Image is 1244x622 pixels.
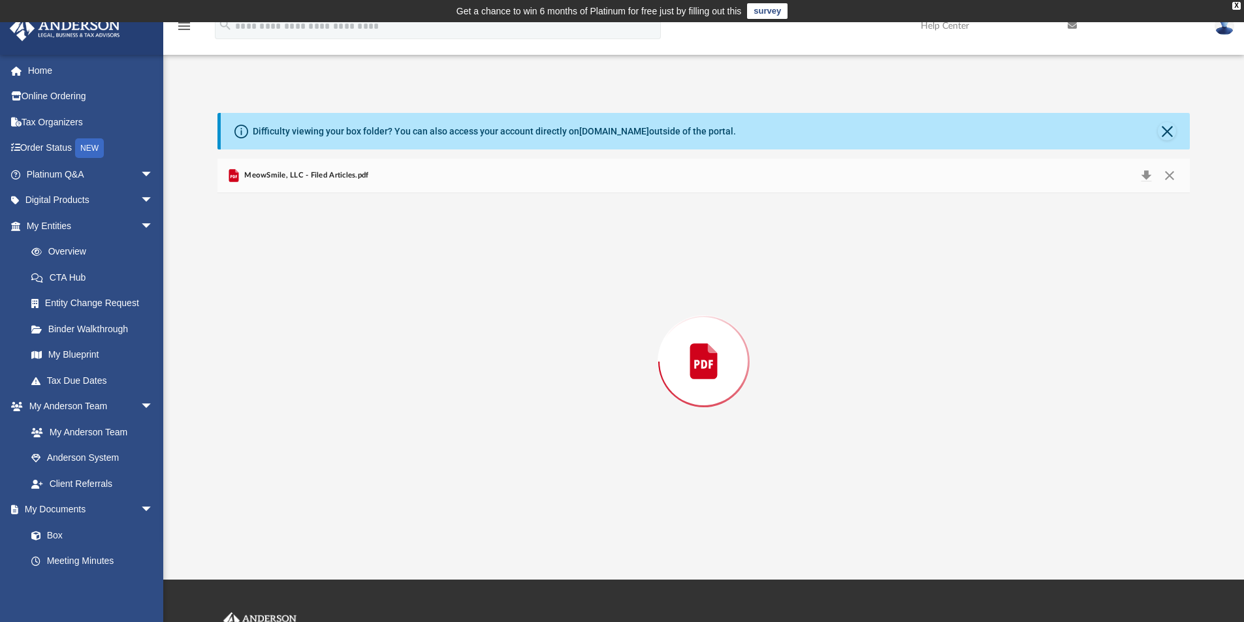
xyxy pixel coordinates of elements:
a: Forms Library [18,574,160,600]
a: Box [18,522,160,548]
span: arrow_drop_down [140,161,167,188]
a: My Anderson Team [18,419,160,445]
a: Tax Due Dates [18,367,173,394]
a: Meeting Minutes [18,548,167,574]
a: Anderson System [18,445,167,471]
span: MeowSmile, LLC - Filed Articles.pdf [242,170,369,181]
a: My Documentsarrow_drop_down [9,497,167,523]
a: Overview [18,239,173,265]
a: My Anderson Teamarrow_drop_down [9,394,167,420]
div: close [1232,2,1241,10]
i: menu [176,18,192,34]
button: Download [1134,166,1158,185]
img: User Pic [1215,16,1234,35]
span: arrow_drop_down [140,213,167,240]
a: My Blueprint [18,342,167,368]
div: Difficulty viewing your box folder? You can also access your account directly on outside of the p... [253,125,736,138]
a: Platinum Q&Aarrow_drop_down [9,161,173,187]
a: survey [747,3,788,19]
a: Binder Walkthrough [18,316,173,342]
img: Anderson Advisors Platinum Portal [6,16,124,41]
button: Close [1158,122,1176,140]
a: Entity Change Request [18,290,173,317]
span: arrow_drop_down [140,497,167,523]
a: Client Referrals [18,471,167,497]
span: arrow_drop_down [140,394,167,420]
a: [DOMAIN_NAME] [579,126,649,136]
a: menu [176,25,192,34]
div: NEW [75,138,104,158]
a: Order StatusNEW [9,135,173,162]
button: Close [1158,166,1181,185]
div: Get a chance to win 6 months of Platinum for free just by filling out this [456,3,742,19]
a: Digital Productsarrow_drop_down [9,187,173,213]
span: arrow_drop_down [140,187,167,214]
div: Preview [217,159,1190,530]
a: Home [9,57,173,84]
a: CTA Hub [18,264,173,290]
a: Online Ordering [9,84,173,110]
a: My Entitiesarrow_drop_down [9,213,173,239]
a: Tax Organizers [9,109,173,135]
i: search [218,18,232,32]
